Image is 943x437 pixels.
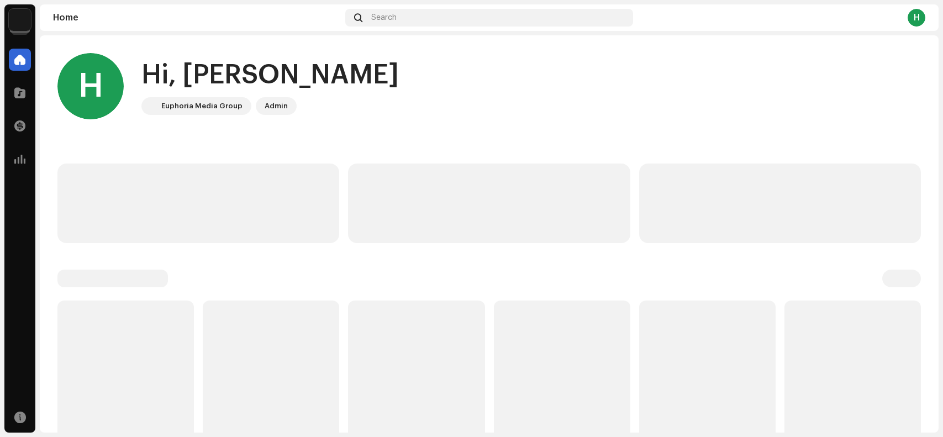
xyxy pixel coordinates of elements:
img: de0d2825-999c-4937-b35a-9adca56ee094 [144,99,157,113]
img: de0d2825-999c-4937-b35a-9adca56ee094 [9,9,31,31]
div: H [57,53,124,119]
div: Hi, [PERSON_NAME] [141,57,399,93]
div: H [908,9,925,27]
span: Search [371,13,397,22]
div: Home [53,13,341,22]
div: Admin [265,99,288,113]
div: Euphoria Media Group [161,99,243,113]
